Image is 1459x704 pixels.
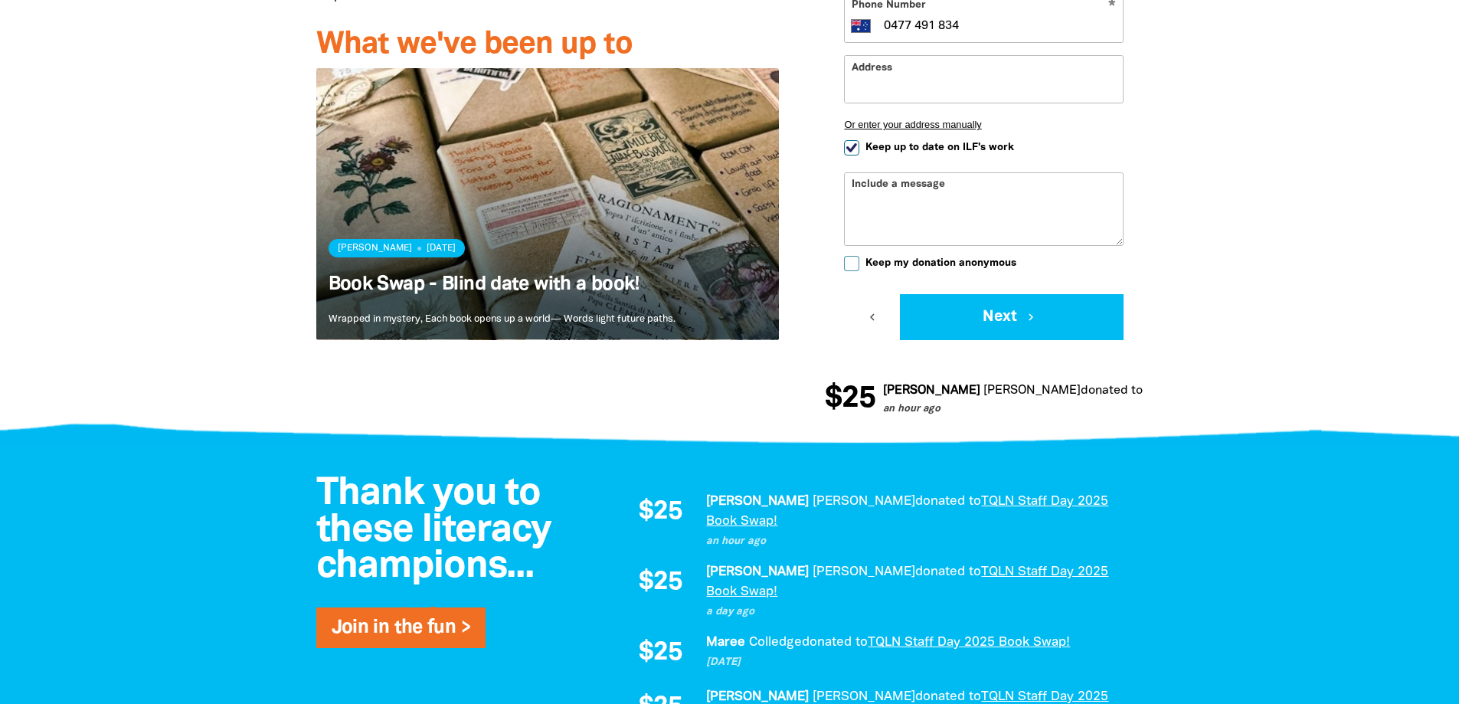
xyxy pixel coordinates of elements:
[865,310,879,324] i: chevron_left
[844,119,1124,130] button: Or enter your address manually
[843,402,1290,417] p: an hour ago
[706,655,1127,670] p: [DATE]
[813,496,915,507] em: [PERSON_NAME]
[639,499,682,526] span: $25
[868,637,1070,648] a: TQLN Staff Day 2025 Book Swap!
[316,28,780,62] h3: What we've been up to
[706,566,1108,598] a: TQLN Staff Day 2025 Book Swap!
[825,375,1143,424] div: Donation stream
[332,619,470,637] a: Join in the fun >
[844,256,859,271] input: Keep my donation anonymous
[785,384,836,414] span: $25
[844,140,859,156] input: Keep up to date on ILF's work
[802,637,868,648] span: donated to
[706,566,809,578] em: [PERSON_NAME]
[316,476,551,584] span: Thank you to these literacy champions...
[316,68,780,358] div: Paginated content
[915,691,981,702] span: donated to
[844,294,900,340] button: chevron_left
[915,496,981,507] span: donated to
[706,604,1127,620] p: a day ago
[865,256,1016,270] span: Keep my donation anonymous
[706,691,809,702] em: [PERSON_NAME]
[813,566,915,578] em: [PERSON_NAME]
[639,640,682,666] span: $25
[915,566,981,578] span: donated to
[865,140,1014,155] span: Keep up to date on ILF's work
[706,534,1127,549] p: an hour ago
[843,385,940,396] em: [PERSON_NAME]
[1103,385,1290,396] a: TQLN Staff Day 2025 Book Swap!
[706,496,1108,527] a: TQLN Staff Day 2025 Book Swap!
[749,637,802,648] em: Colledge
[329,276,640,293] a: Book Swap - Blind date with a book!
[813,691,915,702] em: [PERSON_NAME]
[706,637,745,648] em: Maree
[1024,310,1038,324] i: chevron_right
[639,570,682,596] span: $25
[1041,385,1103,396] span: donated to
[900,294,1124,340] button: Next chevron_right
[944,385,1041,396] em: [PERSON_NAME]
[706,496,809,507] em: [PERSON_NAME]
